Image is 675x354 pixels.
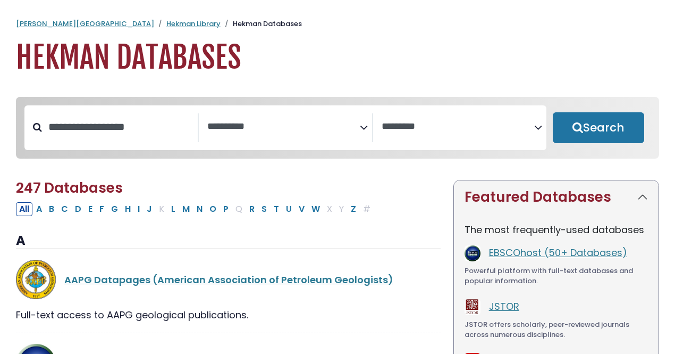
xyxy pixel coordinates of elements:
[33,202,45,216] button: Filter Results A
[168,202,179,216] button: Filter Results L
[144,202,155,216] button: Filter Results J
[179,202,193,216] button: Filter Results M
[465,319,648,340] div: JSTOR offers scholarly, peer-reviewed journals across numerous disciplines.
[465,223,648,237] p: The most frequently-used databases
[489,246,627,259] a: EBSCOhost (50+ Databases)
[382,121,534,133] textarea: Search
[454,180,659,214] button: Featured Databases
[193,202,206,216] button: Filter Results N
[16,97,659,159] nav: Search filters
[246,202,258,216] button: Filter Results R
[16,202,32,216] button: All
[108,202,121,216] button: Filter Results G
[16,202,375,215] div: Alpha-list to filter by first letter of database name
[220,202,232,216] button: Filter Results P
[16,40,659,76] h1: Hekman Databases
[16,19,154,29] a: [PERSON_NAME][GEOGRAPHIC_DATA]
[96,202,107,216] button: Filter Results F
[16,233,441,249] h3: A
[58,202,71,216] button: Filter Results C
[166,19,221,29] a: Hekman Library
[42,118,198,136] input: Search database by title or keyword
[296,202,308,216] button: Filter Results V
[122,202,134,216] button: Filter Results H
[16,19,659,29] nav: breadcrumb
[465,266,648,286] div: Powerful platform with full-text databases and popular information.
[308,202,323,216] button: Filter Results W
[553,112,644,143] button: Submit for Search Results
[134,202,143,216] button: Filter Results I
[206,202,220,216] button: Filter Results O
[221,19,302,29] li: Hekman Databases
[489,300,519,313] a: JSTOR
[46,202,57,216] button: Filter Results B
[207,121,360,133] textarea: Search
[348,202,359,216] button: Filter Results Z
[16,308,441,322] div: Full-text access to AAPG geological publications.
[271,202,282,216] button: Filter Results T
[64,273,393,286] a: AAPG Datapages (American Association of Petroleum Geologists)
[85,202,96,216] button: Filter Results E
[72,202,85,216] button: Filter Results D
[258,202,270,216] button: Filter Results S
[283,202,295,216] button: Filter Results U
[16,178,123,197] span: 247 Databases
